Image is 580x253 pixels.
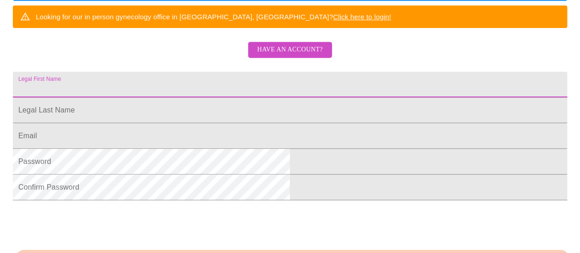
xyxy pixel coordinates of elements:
span: Have an account? [257,44,323,56]
button: Have an account? [248,42,332,58]
div: Looking for our in person gynecology office in [GEOGRAPHIC_DATA], [GEOGRAPHIC_DATA]? [36,8,391,25]
a: Click here to login! [333,13,391,21]
a: Have an account? [246,52,334,60]
iframe: reCAPTCHA [13,205,152,241]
